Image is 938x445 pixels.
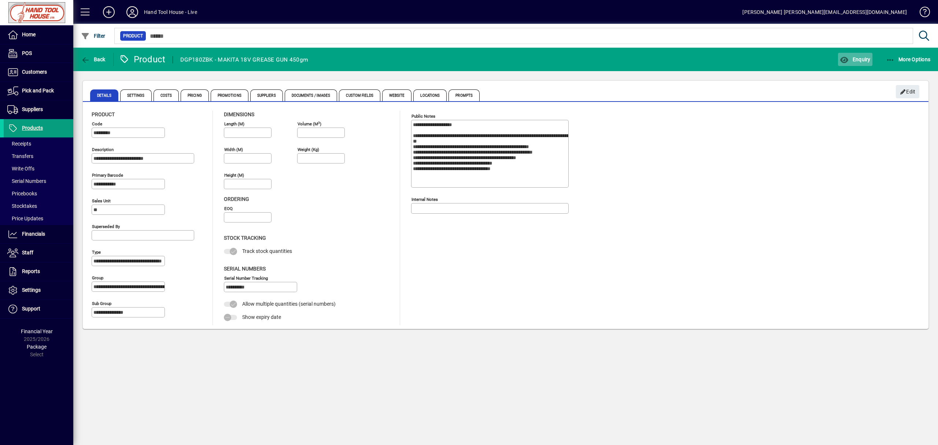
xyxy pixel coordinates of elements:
[181,89,209,101] span: Pricing
[914,1,929,25] a: Knowledge Base
[79,53,107,66] button: Back
[242,248,292,254] span: Track stock quantities
[224,235,266,241] span: Stock Tracking
[7,178,46,184] span: Serial Numbers
[4,162,73,175] a: Write Offs
[250,89,283,101] span: Suppliers
[224,147,243,152] mat-label: Width (m)
[7,153,33,159] span: Transfers
[224,111,254,117] span: Dimensions
[22,250,33,255] span: Staff
[73,53,114,66] app-page-header-button: Back
[4,150,73,162] a: Transfers
[21,328,53,334] span: Financial Year
[411,114,435,119] mat-label: Public Notes
[79,29,107,43] button: Filter
[4,244,73,262] a: Staff
[22,306,40,312] span: Support
[318,121,320,124] sup: 3
[22,50,32,56] span: POS
[119,54,166,65] div: Product
[382,89,412,101] span: Website
[81,56,106,62] span: Back
[4,100,73,119] a: Suppliers
[242,301,336,307] span: Allow multiple quantities (serial numbers)
[298,121,321,126] mat-label: Volume (m )
[22,125,43,131] span: Products
[92,121,102,126] mat-label: Code
[4,82,73,100] a: Pick and Pack
[92,147,114,152] mat-label: Description
[7,166,34,172] span: Write Offs
[7,203,37,209] span: Stocktakes
[224,275,268,280] mat-label: Serial Number tracking
[7,216,43,221] span: Price Updates
[27,344,47,350] span: Package
[4,26,73,44] a: Home
[154,89,179,101] span: Costs
[4,175,73,187] a: Serial Numbers
[4,225,73,243] a: Financials
[4,262,73,281] a: Reports
[120,89,152,101] span: Settings
[92,224,120,229] mat-label: Superseded by
[92,173,123,178] mat-label: Primary barcode
[840,56,870,62] span: Enquiry
[7,141,31,147] span: Receipts
[224,173,244,178] mat-label: Height (m)
[92,301,111,306] mat-label: Sub group
[22,88,54,93] span: Pick and Pack
[81,33,106,39] span: Filter
[92,198,111,203] mat-label: Sales unit
[886,56,931,62] span: More Options
[211,89,248,101] span: Promotions
[339,89,380,101] span: Custom Fields
[4,44,73,63] a: POS
[4,137,73,150] a: Receipts
[224,266,266,272] span: Serial Numbers
[838,53,872,66] button: Enquiry
[22,231,45,237] span: Financials
[413,89,447,101] span: Locations
[92,111,115,117] span: Product
[4,212,73,225] a: Price Updates
[121,5,144,19] button: Profile
[97,5,121,19] button: Add
[285,89,337,101] span: Documents / Images
[22,106,43,112] span: Suppliers
[4,200,73,212] a: Stocktakes
[22,32,36,37] span: Home
[22,268,40,274] span: Reports
[900,86,916,98] span: Edit
[123,32,143,40] span: Product
[224,121,244,126] mat-label: Length (m)
[896,85,919,98] button: Edit
[224,196,249,202] span: Ordering
[4,63,73,81] a: Customers
[7,191,37,196] span: Pricebooks
[22,69,47,75] span: Customers
[90,89,118,101] span: Details
[4,281,73,299] a: Settings
[92,250,101,255] mat-label: Type
[411,197,438,202] mat-label: Internal Notes
[224,206,233,211] mat-label: EOQ
[144,6,197,18] div: Hand Tool House - Live
[92,275,103,280] mat-label: Group
[22,287,41,293] span: Settings
[298,147,319,152] mat-label: Weight (Kg)
[4,187,73,200] a: Pricebooks
[242,314,281,320] span: Show expiry date
[180,54,308,66] div: DGP180ZBK - MAKITA 18V GREASE GUN 450gm
[4,300,73,318] a: Support
[448,89,480,101] span: Prompts
[884,53,933,66] button: More Options
[742,6,907,18] div: [PERSON_NAME] [PERSON_NAME][EMAIL_ADDRESS][DOMAIN_NAME]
